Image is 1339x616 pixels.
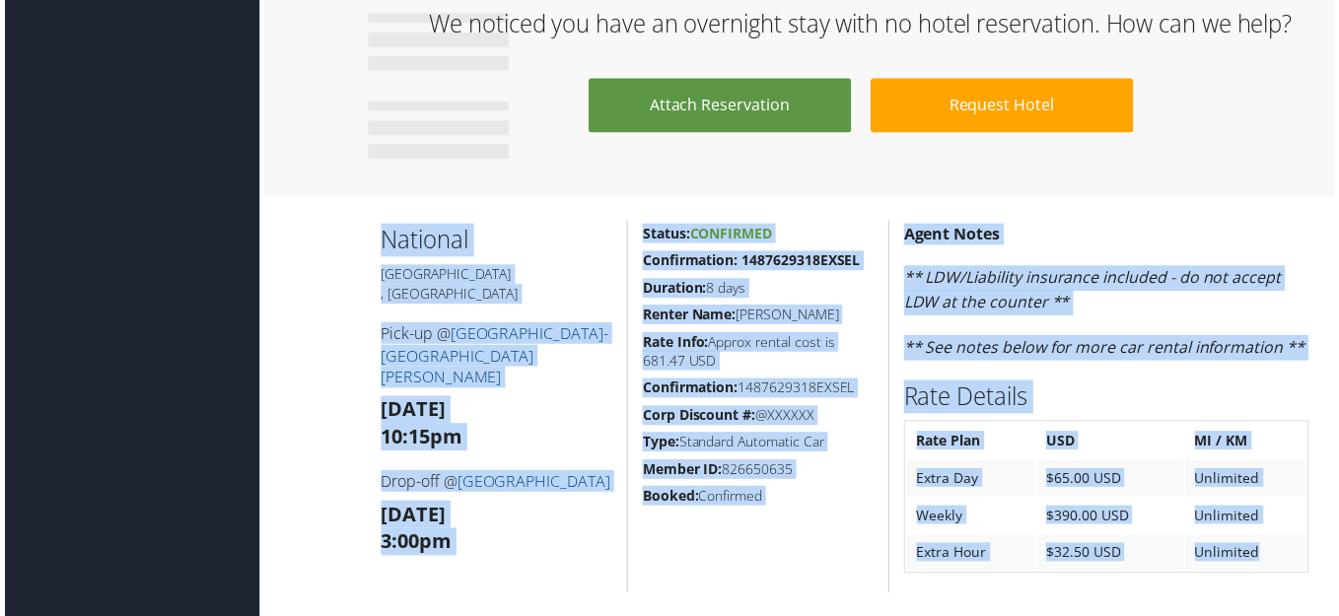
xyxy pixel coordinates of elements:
a: [GEOGRAPHIC_DATA] [456,473,609,495]
strong: Booked: [642,489,698,508]
td: $65.00 USD [1038,463,1185,499]
strong: Type: [642,435,678,453]
strong: Confirmation: 1487629318EXSEL [642,252,861,271]
td: Unlimited [1188,538,1309,574]
td: $32.50 USD [1038,538,1185,574]
a: Request Hotel [872,79,1136,133]
th: Rate Plan [908,426,1037,461]
th: MI / KM [1188,426,1309,461]
td: Extra Hour [908,538,1037,574]
h5: 826650635 [642,462,875,482]
a: [GEOGRAPHIC_DATA]-[GEOGRAPHIC_DATA][PERSON_NAME] [379,324,607,390]
h4: Drop-off @ [379,473,612,495]
h5: [PERSON_NAME] [642,307,875,326]
h5: [GEOGRAPHIC_DATA] , [GEOGRAPHIC_DATA] [379,266,612,305]
strong: Rate Info: [642,334,708,353]
strong: Member ID: [642,462,722,481]
span: Confirmed [689,225,772,243]
h4: Pick-up @ [379,324,612,390]
em: ** See notes below for more car rental information ** [905,338,1308,360]
h5: Standard Automatic Car [642,435,875,454]
td: Unlimited [1188,501,1309,536]
h5: @XXXXXX [642,408,875,428]
em: ** LDW/Liability insurance included - do not accept LDW at the counter ** [905,268,1285,315]
th: USD [1038,426,1185,461]
a: Attach Reservation [588,79,852,133]
h5: Approx rental cost is 681.47 USD [642,334,875,373]
td: Weekly [908,501,1037,536]
h5: 1487629318EXSEL [642,380,875,400]
h2: National [379,225,612,258]
strong: [DATE] [379,504,444,530]
strong: Status: [642,225,689,243]
strong: 10:15pm [379,426,460,452]
td: $390.00 USD [1038,501,1185,536]
strong: [DATE] [379,398,444,425]
h5: 8 days [642,280,875,300]
strong: Duration: [642,280,706,299]
strong: Agent Notes [905,225,1002,246]
strong: Confirmation: [642,380,738,399]
h5: Confirmed [642,489,875,509]
h2: Rate Details [905,382,1312,416]
td: Extra Day [908,463,1037,499]
strong: 3:00pm [379,531,450,558]
strong: Renter Name: [642,307,736,325]
td: Unlimited [1188,463,1309,499]
strong: Corp Discount #: [642,408,755,427]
